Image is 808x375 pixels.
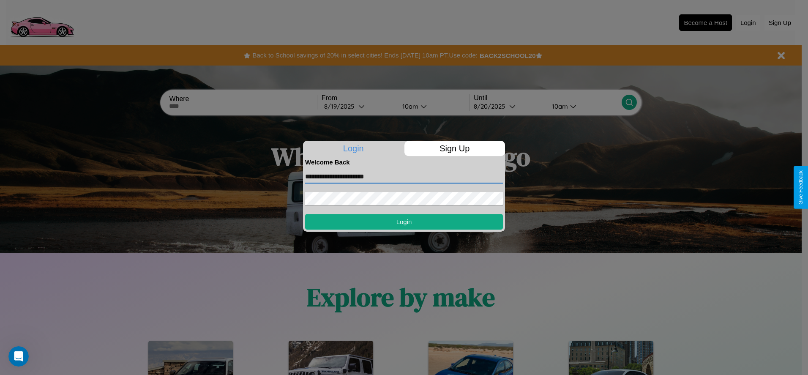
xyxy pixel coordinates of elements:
[798,170,804,205] div: Give Feedback
[8,346,29,367] iframe: Intercom live chat
[305,214,503,230] button: Login
[305,159,503,166] h4: Welcome Back
[404,141,505,156] p: Sign Up
[303,141,404,156] p: Login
